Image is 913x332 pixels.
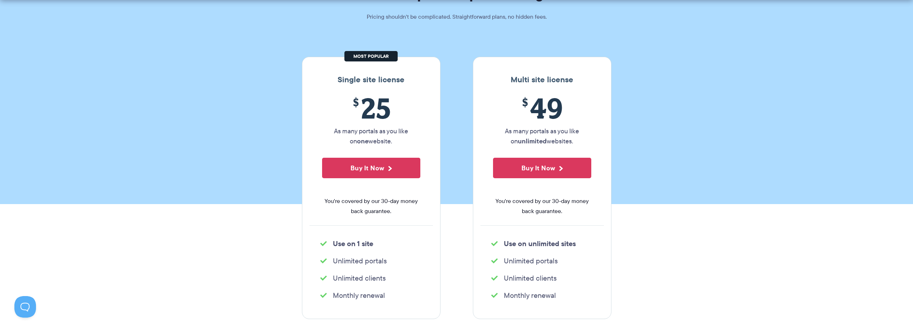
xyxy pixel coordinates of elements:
[333,238,373,249] strong: Use on 1 site
[491,273,593,283] li: Unlimited clients
[493,158,591,178] button: Buy It Now
[322,196,420,216] span: You're covered by our 30-day money back guarantee.
[493,196,591,216] span: You're covered by our 30-day money back guarantee.
[322,92,420,124] span: 25
[320,290,422,300] li: Monthly renewal
[504,238,576,249] strong: Use on unlimited sites
[320,256,422,266] li: Unlimited portals
[322,158,420,178] button: Buy It Now
[357,136,369,146] strong: one
[309,75,433,84] h3: Single site license
[491,290,593,300] li: Monthly renewal
[322,126,420,146] p: As many portals as you like on website.
[491,256,593,266] li: Unlimited portals
[14,296,36,318] iframe: Toggle Customer Support
[493,126,591,146] p: As many portals as you like on websites.
[480,75,604,84] h3: Multi site license
[493,92,591,124] span: 49
[518,136,547,146] strong: unlimited
[320,273,422,283] li: Unlimited clients
[349,12,565,22] p: Pricing shouldn't be complicated. Straightforward plans, no hidden fees.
